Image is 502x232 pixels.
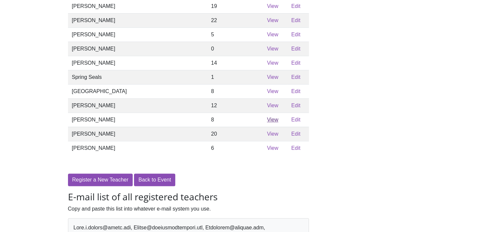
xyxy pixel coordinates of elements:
[68,84,207,98] td: [GEOGRAPHIC_DATA]
[291,60,300,66] a: Edit
[267,88,278,94] a: View
[267,117,278,122] a: View
[291,32,300,37] a: Edit
[291,3,300,9] a: Edit
[291,88,300,94] a: Edit
[68,174,133,186] a: Register a New Teacher
[207,56,263,70] td: 14
[134,174,175,186] a: Back to Event
[207,127,263,141] td: 20
[291,74,300,80] a: Edit
[68,205,309,213] p: Copy and paste this list into whatever e-mail system you use.
[291,145,300,151] a: Edit
[267,17,278,23] a: View
[68,27,207,42] td: [PERSON_NAME]
[267,46,278,51] a: View
[207,13,263,27] td: 22
[267,60,278,66] a: View
[291,117,300,122] a: Edit
[68,70,207,84] td: Spring Seals
[291,131,300,137] a: Edit
[267,3,278,9] a: View
[68,113,207,127] td: [PERSON_NAME]
[68,141,207,155] td: [PERSON_NAME]
[267,74,278,80] a: View
[207,42,263,56] td: 0
[68,42,207,56] td: [PERSON_NAME]
[68,127,207,141] td: [PERSON_NAME]
[291,103,300,108] a: Edit
[267,145,278,151] a: View
[267,32,278,37] a: View
[291,46,300,51] a: Edit
[291,17,300,23] a: Edit
[68,56,207,70] td: [PERSON_NAME]
[207,27,263,42] td: 5
[207,84,263,98] td: 8
[267,131,278,137] a: View
[207,98,263,113] td: 12
[68,13,207,27] td: [PERSON_NAME]
[267,103,278,108] a: View
[207,70,263,84] td: 1
[207,113,263,127] td: 8
[68,191,309,203] h3: E-mail list of all registered teachers
[68,98,207,113] td: [PERSON_NAME]
[207,141,263,155] td: 6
